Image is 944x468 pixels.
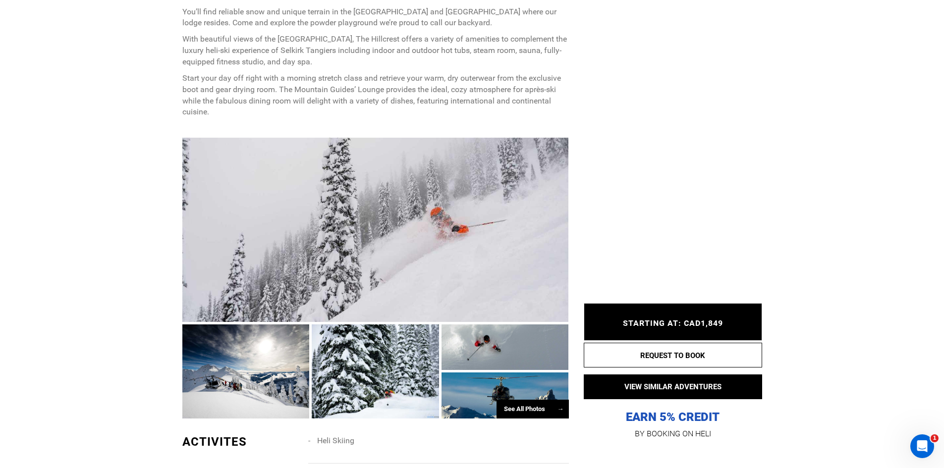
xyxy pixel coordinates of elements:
button: VIEW SIMILAR ADVENTURES [584,374,762,399]
div: ACTIVITES [182,433,301,450]
p: You’ll find reliable snow and unique terrain in the [GEOGRAPHIC_DATA] and [GEOGRAPHIC_DATA] where... [182,6,569,29]
p: With beautiful views of the [GEOGRAPHIC_DATA], The Hillcrest offers a variety of amenities to com... [182,34,569,68]
p: EARN 5% CREDIT [584,311,762,425]
span: 1 [931,434,939,442]
span: Heli Skiing [317,436,354,445]
span: STARTING AT: CAD1,849 [623,318,723,328]
div: See All Photos [497,400,569,419]
button: REQUEST TO BOOK [584,343,762,367]
p: BY BOOKING ON HELI [584,427,762,441]
iframe: Intercom live chat [910,434,934,458]
span: → [557,405,564,413]
p: Start your day off right with a morning stretch class and retrieve your warm, dry outerwear from ... [182,73,569,118]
